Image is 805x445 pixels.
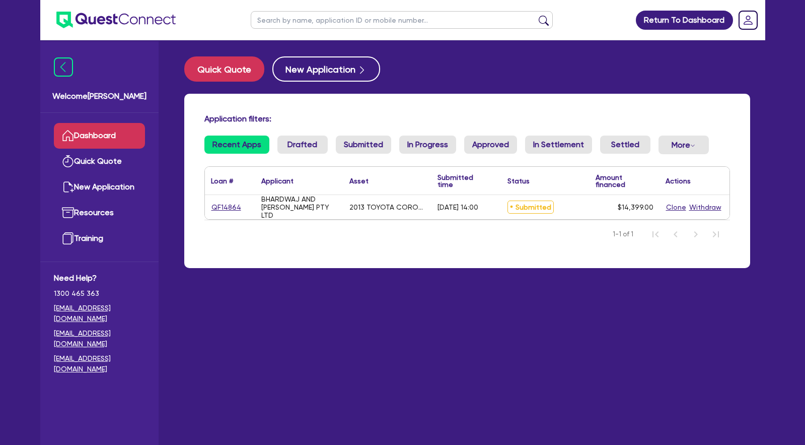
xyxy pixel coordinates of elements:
a: Submitted [336,136,391,154]
div: Status [507,177,530,184]
button: Withdraw [689,202,722,213]
div: Actions [666,177,691,184]
span: $14,399.00 [618,203,653,211]
a: [EMAIL_ADDRESS][DOMAIN_NAME] [54,328,145,349]
button: First Page [645,224,666,244]
div: Loan # [211,177,233,184]
input: Search by name, application ID or mobile number... [251,11,553,29]
a: [EMAIL_ADDRESS][DOMAIN_NAME] [54,353,145,374]
img: training [62,232,74,244]
img: new-application [62,181,74,193]
span: Welcome [PERSON_NAME] [52,90,147,102]
span: 1300 465 363 [54,288,145,299]
div: 2013 TOYOTA COROLLA [349,203,425,211]
button: Next Page [686,224,706,244]
button: Quick Quote [184,56,264,82]
div: Submitted time [437,174,486,188]
img: quick-quote [62,155,74,167]
button: Clone [666,202,687,213]
a: Recent Apps [204,136,269,154]
a: Quick Quote [184,56,272,82]
div: [DATE] 14:00 [437,203,478,211]
img: icon-menu-close [54,57,73,77]
a: Approved [464,136,517,154]
a: Quick Quote [54,149,145,174]
a: In Settlement [525,136,592,154]
a: Dashboard [54,123,145,149]
button: Last Page [706,224,726,244]
div: Asset [349,177,369,184]
a: Settled [600,136,650,154]
a: [EMAIL_ADDRESS][DOMAIN_NAME] [54,303,145,324]
button: New Application [272,56,380,82]
span: Submitted [507,201,554,214]
a: Drafted [277,136,328,154]
a: QF14864 [211,202,242,213]
div: Applicant [261,177,294,184]
a: Resources [54,200,145,226]
h4: Application filters: [204,114,730,123]
button: Dropdown toggle [658,136,709,154]
span: Need Help? [54,272,145,284]
a: Return To Dashboard [636,11,733,30]
button: Previous Page [666,224,686,244]
a: In Progress [399,136,456,154]
div: BHARDWAJ AND [PERSON_NAME] PTY LTD [261,195,337,219]
a: Training [54,226,145,251]
img: quest-connect-logo-blue [56,12,176,28]
img: resources [62,207,74,219]
span: 1-1 of 1 [613,229,633,239]
a: New Application [54,174,145,200]
div: Amount financed [596,174,653,188]
a: Dropdown toggle [735,7,761,33]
